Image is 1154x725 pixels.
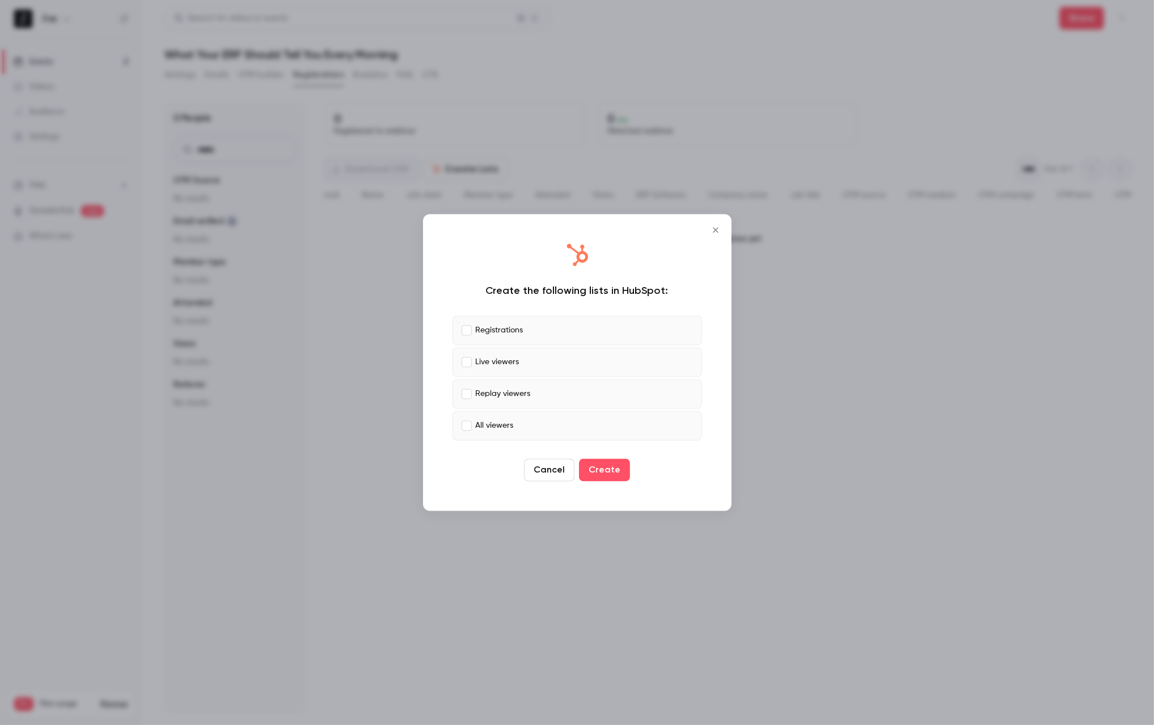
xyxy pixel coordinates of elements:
p: Registrations [476,324,523,336]
button: Cancel [524,459,574,482]
button: Create [579,459,630,482]
div: Create the following lists in HubSpot: [453,284,702,298]
p: All viewers [476,420,514,432]
p: Replay viewers [476,388,531,400]
button: Close [704,219,727,242]
p: Live viewers [476,356,519,368]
